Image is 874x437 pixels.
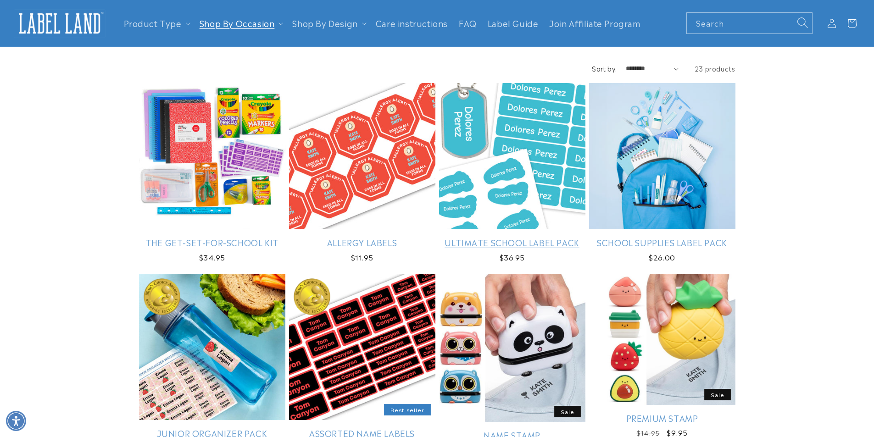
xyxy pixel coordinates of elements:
span: Join Affiliate Program [549,18,640,28]
a: Join Affiliate Program [544,12,646,34]
a: Label Land [11,6,109,41]
a: FAQ [453,12,482,34]
a: Allergy Labels [289,237,435,248]
a: Ultimate School Label Pack [439,237,585,248]
a: Label Guide [482,12,544,34]
a: Care instructions [370,12,453,34]
div: Accessibility Menu [6,411,26,431]
a: The Get-Set-for-School Kit [139,237,285,248]
a: Shop By Design [292,17,357,29]
span: Shop By Occasion [200,18,275,28]
span: FAQ [459,18,477,28]
summary: Product Type [118,12,194,34]
label: Sort by: [592,64,617,73]
button: Search [792,12,813,33]
span: Care instructions [376,18,448,28]
img: Label Land [14,9,106,38]
span: Label Guide [488,18,539,28]
a: Premium Stamp [589,413,735,423]
a: Product Type [124,17,182,29]
summary: Shop By Occasion [194,12,287,34]
span: 23 products [695,64,735,73]
summary: Shop By Design [287,12,370,34]
a: School Supplies Label Pack [589,237,735,248]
